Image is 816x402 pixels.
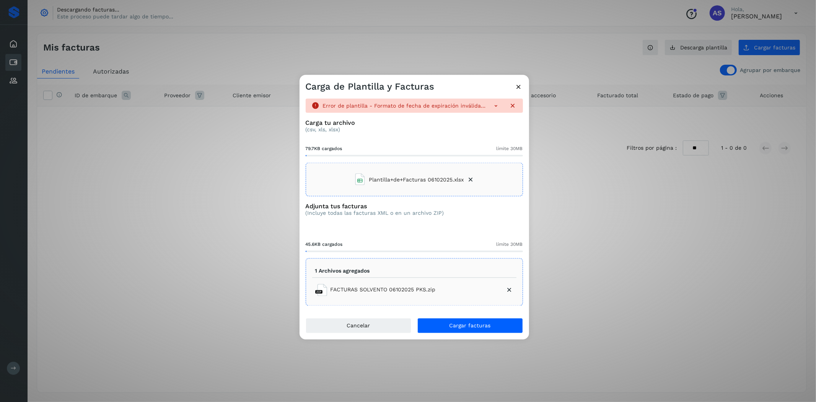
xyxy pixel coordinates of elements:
[323,103,509,109] p: Error de plantilla - Formato de fecha de expiración inválida en línea 2
[306,81,435,92] h3: Carga de Plantilla y Facturas
[347,323,370,328] span: Cancelar
[306,241,343,248] span: 45.6KB cargados
[306,318,411,333] button: Cancelar
[497,241,523,248] span: límite 30MB
[497,145,523,152] span: límite 30MB
[369,175,464,183] span: Plantilla+de+Facturas 06102025.xlsx
[306,145,342,152] span: 79.7KB cargados
[306,203,444,210] h3: Adjunta tus facturas
[306,126,523,133] p: (csv, xls, xlsx)
[315,268,370,275] p: 1 Archivos agregados
[417,318,523,333] button: Cargar facturas
[450,323,491,328] span: Cargar facturas
[306,119,523,126] h3: Carga tu archivo
[331,286,436,294] span: FACTURAS SOLVENTO 06102025 PKS.zip
[306,210,444,216] p: (Incluye todas las facturas XML o en un archivo ZIP)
